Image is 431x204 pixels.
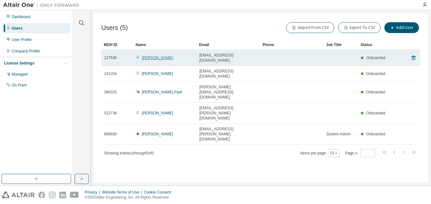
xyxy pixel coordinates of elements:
a: [PERSON_NAME] [142,56,173,60]
div: Managed [12,72,28,77]
img: Altair One [3,2,83,8]
div: Privacy [85,190,102,195]
img: linkedin.svg [59,192,66,198]
div: Email [199,40,257,50]
span: 390325 [104,90,117,95]
span: Onboarded [366,111,385,115]
button: 10 [329,151,338,156]
div: Name [136,40,194,50]
img: instagram.svg [49,192,56,198]
span: 241204 [104,71,117,76]
p: © 2025 Altair Engineering, Inc. All Rights Reserved. [85,195,175,200]
div: Status [361,40,387,50]
span: [EMAIL_ADDRESS][PERSON_NAME][DOMAIN_NAME] [199,105,257,121]
button: Export To CSV [338,22,381,33]
span: [PERSON_NAME][EMAIL_ADDRESS][DOMAIN_NAME] [199,85,257,100]
a: [PERSON_NAME] Parit [142,90,182,94]
div: User Profile [12,37,32,42]
div: License Settings [4,61,34,66]
span: Page n. [345,149,375,157]
span: Onboarded [366,56,385,60]
span: [EMAIL_ADDRESS][PERSON_NAME][DOMAIN_NAME] [199,126,257,142]
div: On Prem [12,83,27,88]
div: Phone [262,40,321,50]
div: Website Terms of Use [102,190,144,195]
span: 686690 [104,132,117,137]
span: System Admin [326,132,351,137]
span: Users (5) [101,24,128,31]
div: Job Title [326,40,355,50]
span: [EMAIL_ADDRESS][DOMAIN_NAME] [199,69,257,79]
img: youtube.svg [70,192,79,198]
button: Add User [384,22,419,33]
div: Cookie Consent [144,190,175,195]
span: 127636 [104,55,117,60]
a: [PERSON_NAME] [142,111,173,115]
img: altair_logo.svg [2,192,35,198]
img: facebook.svg [38,192,45,198]
span: 522738 [104,111,117,116]
div: Users [12,26,22,31]
a: [PERSON_NAME] [142,71,173,76]
span: Items per page [301,149,340,157]
span: Onboarded [366,71,385,76]
span: Onboarded [366,132,385,136]
button: Import From CSV [286,22,334,33]
span: [EMAIL_ADDRESS][DOMAIN_NAME] [199,53,257,63]
span: Onboarded [366,90,385,94]
div: Company Profile [12,49,40,54]
span: Showing entries 1 through 5 of 5 [104,151,154,155]
div: Dashboard [12,14,30,19]
a: [PERSON_NAME] [142,132,173,136]
div: MDH ID [104,40,130,50]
